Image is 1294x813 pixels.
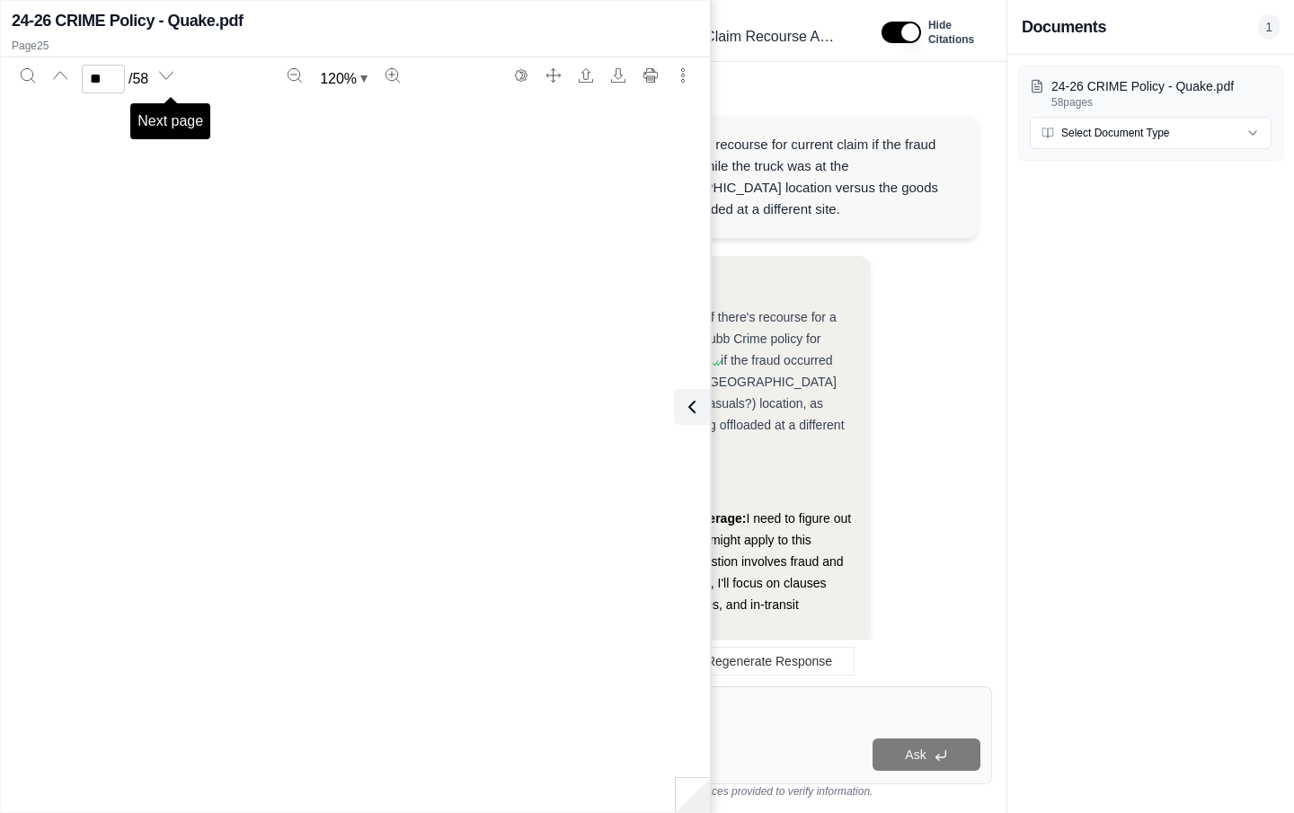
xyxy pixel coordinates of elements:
[13,61,42,90] button: Search
[313,65,375,93] button: Zoom document
[532,784,992,799] div: *Use references provided to verify information.
[46,61,75,90] button: Previous page
[636,61,665,90] button: Print
[12,8,244,33] h2: 24-26 CRIME Policy - Quake.pdf
[1258,14,1280,40] span: 1
[152,61,181,90] button: Next page
[82,65,125,93] input: Enter a page number
[669,647,855,676] button: Regenerate Response
[507,61,536,90] button: Switch to the dark theme
[130,103,210,139] div: Next page
[561,310,837,367] span: Okay, I need to determine if there's recourse for a current claim under the Chubb Crime policy fo...
[1022,14,1106,40] h3: Documents
[280,61,309,90] button: Zoom out
[12,39,699,53] p: Page 25
[1030,77,1272,110] button: 24-26 CRIME Policy - Quake.pdf58pages
[378,61,407,90] button: Zoom in
[706,654,832,668] span: Regenerate Response
[1051,77,1272,95] p: 24-26 CRIME Policy - Quake.pdf
[642,134,961,220] div: Is there any recourse for current claim if the fraud occurred while the truck was at the [GEOGRAP...
[320,68,357,90] span: 120 %
[604,61,633,90] button: Download
[539,61,568,90] button: Full screen
[1051,95,1272,110] p: 58 pages
[873,738,980,771] button: Ask
[572,61,600,90] button: Open file
[905,747,926,762] span: Ask
[129,68,148,90] span: / 58
[669,61,697,90] button: More actions
[928,18,981,47] span: Hide Citations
